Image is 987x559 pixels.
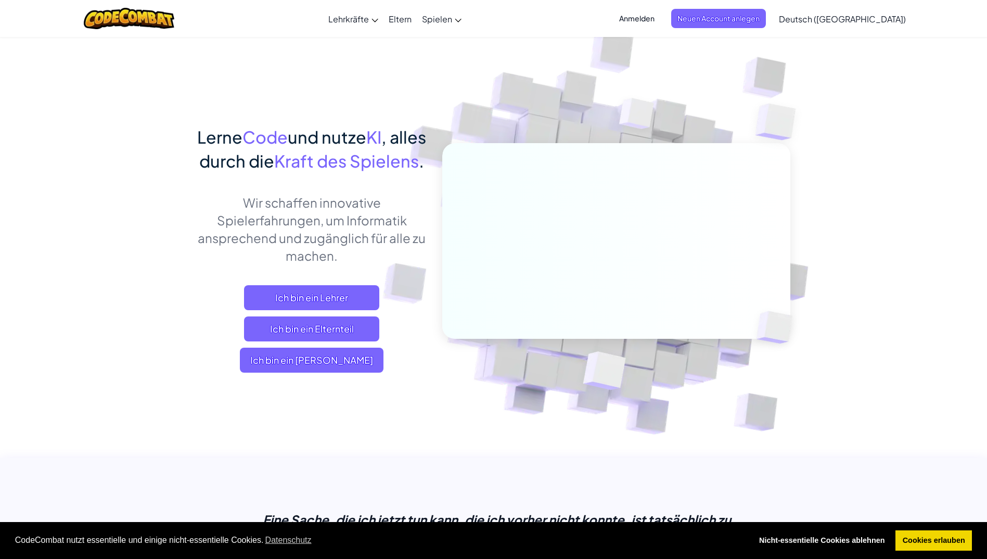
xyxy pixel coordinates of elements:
span: Kraft des Spielens [274,150,419,171]
span: . [419,150,424,171]
a: Deutsch ([GEOGRAPHIC_DATA]) [774,5,911,33]
img: Overlap cubes [557,329,650,416]
p: „Eine Sache, die ich jetzt tun kann, die ich vorher nicht konnte, ist tatsächlich zu glauben, das... [234,511,754,546]
img: CodeCombat logo [84,8,175,29]
a: Spielen [417,5,467,33]
button: Anmelden [613,9,661,28]
a: Ich bin ein Lehrer [244,285,379,310]
span: Spielen [422,14,452,24]
img: Overlap cubes [599,78,674,155]
span: Lerne [197,126,242,147]
a: allow cookies [895,530,972,551]
img: Overlap cubes [735,78,825,166]
a: Ich bin ein Elternteil [244,316,379,341]
span: und nutze [288,126,366,147]
span: Deutsch ([GEOGRAPHIC_DATA]) [779,14,906,24]
span: Code [242,126,288,147]
p: Wir schaffen innovative Spielerfahrungen, um Informatik ansprechend und zugänglich für alle zu ma... [197,194,427,264]
button: Ich bin ein [PERSON_NAME] [240,348,383,373]
a: Eltern [383,5,417,33]
button: Neuen Account anlegen [671,9,766,28]
a: deny cookies [752,530,892,551]
span: Lehrkräfte [328,14,369,24]
span: KI [366,126,381,147]
a: learn more about cookies [263,532,313,548]
img: Overlap cubes [739,289,817,365]
a: Lehrkräfte [323,5,383,33]
span: CodeCombat nutzt essentielle und einige nicht-essentielle Cookies. [15,532,744,548]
